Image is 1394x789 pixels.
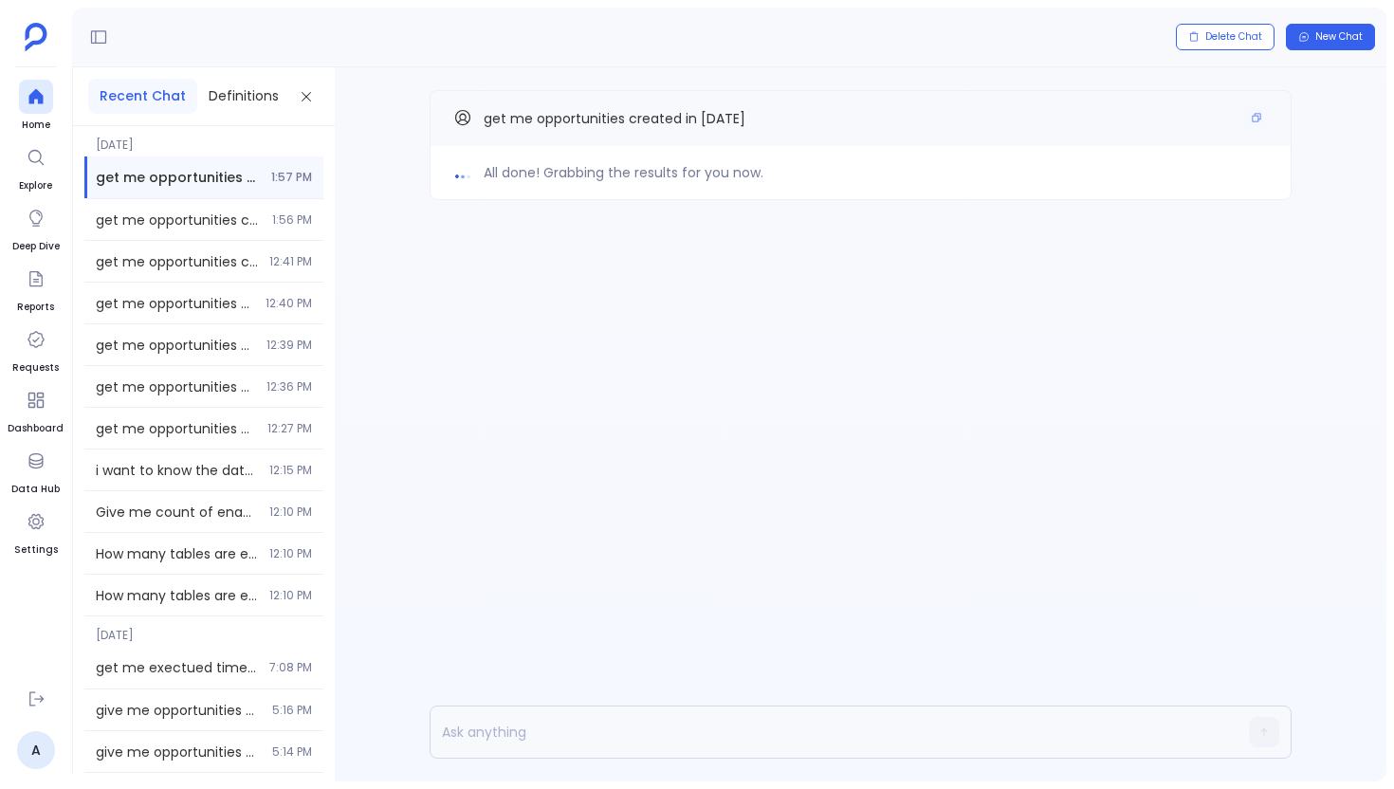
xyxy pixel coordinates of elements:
span: How many tables are enabled? [96,544,258,563]
button: Definitions [197,79,290,114]
img: loading [453,161,472,184]
span: Dashboard [8,421,64,436]
span: 12:41 PM [269,254,312,269]
a: Explore [19,140,53,193]
span: 12:15 PM [269,463,312,478]
span: get me opportunities created in 2022 [96,252,258,271]
span: get me opportunities created in 2022 [96,168,260,187]
span: Give me count of enabled tables [96,503,258,522]
button: Recent Chat [88,79,197,114]
span: Settings [14,542,58,558]
span: get me opportunities created in 2022 [96,336,255,355]
button: Copy [1245,106,1268,129]
span: 1:57 PM [271,170,312,185]
a: Settings [14,505,58,558]
span: give me opportunities closed in the last year and also give the account associated with the oppor... [96,701,261,720]
span: 12:10 PM [269,546,312,561]
a: Reports [17,262,54,315]
span: get me opportunities created in [DATE] [484,109,745,128]
span: Requests [12,360,59,376]
span: 1:56 PM [272,212,312,228]
a: A [17,731,55,769]
span: Home [19,118,53,133]
span: New Chat [1315,30,1363,44]
a: Data Hub [11,444,60,497]
span: i want to know the datasources available and can you list me the total tables enabled [96,461,258,480]
button: New Chat [1286,24,1375,50]
span: 5:16 PM [272,703,312,718]
span: get me opportunities created in 2022 [96,211,261,229]
span: give me opportunities closed in the last year and also give the account associated with the oppor... [96,743,261,761]
span: 12:27 PM [267,421,312,436]
span: Reports [17,300,54,315]
span: 12:36 PM [266,379,312,394]
span: 12:40 PM [266,296,312,311]
span: [DATE] [84,616,323,643]
span: 5:14 PM [272,744,312,760]
span: How many tables are enabled? [96,586,258,605]
span: Data Hub [11,482,60,497]
img: petavue logo [25,23,47,51]
a: Dashboard [8,383,64,436]
span: 12:10 PM [269,588,312,603]
a: Home [19,80,53,133]
span: Explore [19,178,53,193]
span: Delete Chat [1205,30,1262,44]
button: Delete Chat [1176,24,1275,50]
span: get me opportunities created in 2022 [96,419,256,438]
span: All done! Grabbing the results for you now. [484,161,763,184]
span: 7:08 PM [269,660,312,675]
span: 12:39 PM [266,338,312,353]
span: Deep Dive [12,239,60,254]
a: Requests [12,322,59,376]
span: get me exectued time in llm summary table [96,658,258,677]
span: [DATE] [84,126,323,153]
a: Deep Dive [12,201,60,254]
span: get me opportunities created in 2022 [96,377,255,396]
span: get me opportunities created in 2022 [96,294,254,313]
span: 12:10 PM [269,505,312,520]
